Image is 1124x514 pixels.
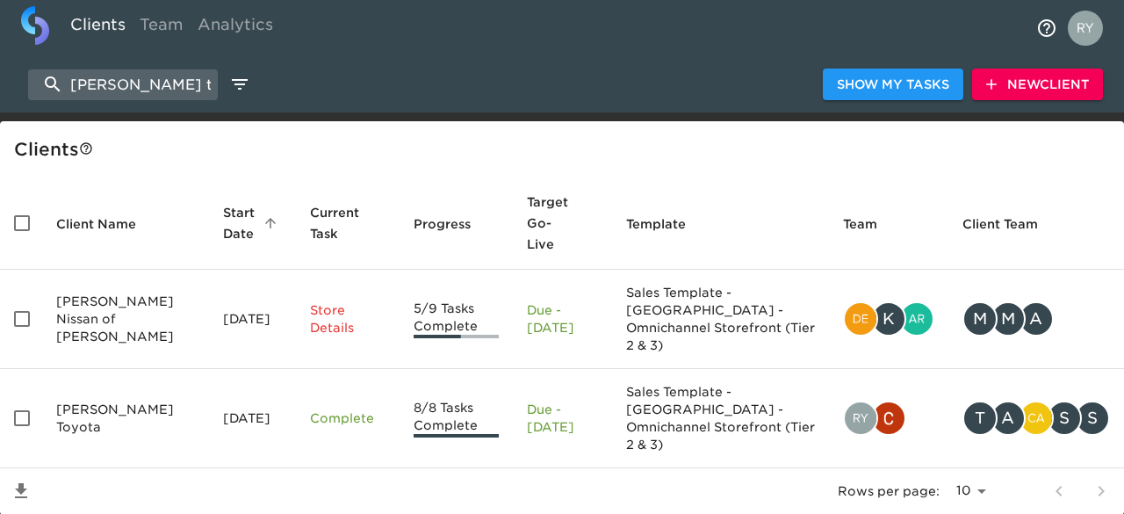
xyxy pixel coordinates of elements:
[845,402,876,434] img: ryan.dale@roadster.com
[962,401,998,436] div: T
[63,6,133,49] a: Clients
[626,214,709,235] span: Template
[21,6,49,45] img: logo
[133,6,191,49] a: Team
[42,369,209,468] td: [PERSON_NAME] Toyota
[837,74,949,96] span: Show My Tasks
[843,214,900,235] span: Team
[14,135,1117,163] div: Client s
[310,202,363,244] span: This is the next Task in this Hub that should be completed
[310,301,385,337] p: Store Details
[400,369,513,468] td: 8/8 Tasks Complete
[209,369,296,468] td: [DATE]
[527,301,597,337] p: Due - [DATE]
[838,482,940,500] p: Rows per page:
[527,192,574,255] span: Calculated based on the start date and the duration of all Tasks contained in this Hub.
[191,6,280,49] a: Analytics
[843,301,934,337] div: derek.evans@cdk.com, kendra.zellner@roadster.com, ari.frost@roadster.com
[42,270,209,369] td: [PERSON_NAME] Nissan of [PERSON_NAME]
[962,214,1061,235] span: Client Team
[991,401,1026,436] div: A
[310,202,385,244] span: Current Task
[225,69,255,99] button: edit
[527,401,597,436] p: Due - [DATE]
[400,270,513,369] td: 5/9 Tasks Complete
[414,214,494,235] span: Progress
[1047,401,1082,436] div: S
[1019,301,1054,337] div: A
[947,478,992,504] select: rows per page
[28,69,218,100] input: search
[843,401,934,436] div: ryan.dale@roadster.com, christopher.mccarthy@roadster.com
[962,301,998,337] div: M
[871,301,906,337] div: K
[972,69,1103,101] button: NewClient
[873,402,904,434] img: christopher.mccarthy@roadster.com
[1068,11,1103,46] img: Profile
[1075,401,1110,436] div: S
[310,409,385,427] p: Complete
[845,303,876,335] img: derek.evans@cdk.com
[209,270,296,369] td: [DATE]
[56,214,159,235] span: Client Name
[612,270,829,369] td: Sales Template - [GEOGRAPHIC_DATA] - Omnichannel Storefront (Tier 2 & 3)
[527,192,597,255] span: Target Go-Live
[901,303,933,335] img: ari.frost@roadster.com
[962,401,1110,436] div: tnieves@hoovertoyota.com, acreveling@chumneyads.com, catherine.manisharaj@cdk.com, speeples@hoove...
[1026,7,1068,49] button: notifications
[991,301,1026,337] div: M
[79,141,93,156] svg: This is a list of all of your clients and clients shared with you
[962,301,1110,337] div: mrodgers@bentonautogroup.com, mreeves@bentonautogroup.com, adenmark@bentonautogroup.com
[1020,402,1052,434] img: catherine.manisharaj@cdk.com
[986,74,1089,96] span: New Client
[612,369,829,468] td: Sales Template - [GEOGRAPHIC_DATA] - Omnichannel Storefront (Tier 2 & 3)
[823,69,963,101] button: Show My Tasks
[223,202,282,244] span: Start Date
